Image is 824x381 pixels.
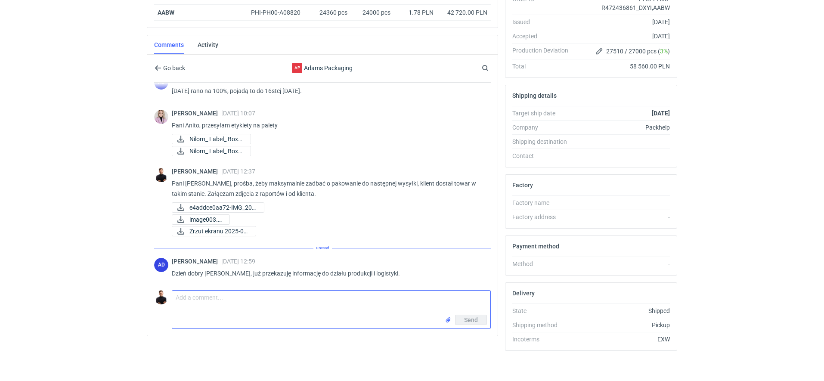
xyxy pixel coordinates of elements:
[172,214,230,225] a: image003.jpg
[512,213,575,221] div: Factory address
[154,258,168,272] div: Anita Dolczewska
[512,198,575,207] div: Factory name
[575,213,670,221] div: -
[575,307,670,315] div: Shipped
[172,178,484,199] p: Pani [PERSON_NAME], prośba, żeby maksymalnie zadbać o pakowanie do następnej wysyłki, klient dost...
[221,168,255,175] span: [DATE] 12:37
[464,317,478,323] span: Send
[575,198,670,207] div: -
[154,63,186,73] button: Go back
[512,335,575,344] div: Incoterms
[575,62,670,71] div: 58 560.00 PLN
[154,258,168,272] figcaption: AD
[189,226,249,236] span: Zrzut ekranu 2025-08...
[512,123,575,132] div: Company
[172,226,256,236] a: Zrzut ekranu 2025-08...
[172,168,221,175] span: [PERSON_NAME]
[575,18,670,26] div: [DATE]
[512,137,575,146] div: Shipping destination
[512,18,575,26] div: Issued
[660,48,668,55] span: 3%
[154,290,168,304] img: Tomasz Kubiak
[172,120,484,130] p: Pani Anito, przesyłam etykiety na palety
[154,75,168,90] div: Anita Dolczewska
[154,168,168,182] img: Tomasz Kubiak
[172,134,251,144] div: Nilorn_ Label_ Box_ Craft_6001_v2.xlsx
[154,75,168,90] figcaption: AD
[189,134,244,144] span: Nilorn_ Label_ Box_ ...
[652,110,670,117] strong: [DATE]
[172,268,484,279] p: Dzień dobry [PERSON_NAME], już przekazuję informację do działu produkcji i logistyki.
[189,146,244,156] span: Nilorn_ Label_ Box_ ...
[575,152,670,160] div: -
[594,46,604,56] button: Edit production Deviation
[198,35,218,54] a: Activity
[512,290,535,297] h2: Delivery
[606,47,670,56] span: 27510 / 27000 pcs ( )
[575,32,670,40] div: [DATE]
[172,202,264,213] a: e4addce0aa72-IMG_202...
[575,321,670,329] div: Pickup
[575,260,670,268] div: -
[221,110,255,117] span: [DATE] 10:07
[172,258,221,265] span: [PERSON_NAME]
[172,134,251,144] a: Nilorn_ Label_ Box_ ...
[172,226,256,236] div: Zrzut ekranu 2025-08-19 o 12.27.28.png
[351,5,394,21] div: 24000 pcs
[172,86,484,96] p: [DATE] rano na 100%, pojadą to do 16stej [DATE].
[575,123,670,132] div: Packhelp
[512,152,575,160] div: Contact
[480,63,508,73] input: Search
[172,146,251,156] button: Nilorn_ Label_ Box_ ...
[172,110,221,117] span: [PERSON_NAME]
[221,258,255,265] span: [DATE] 12:59
[252,63,393,73] div: Adams Packaging
[251,8,309,17] div: PHI-PH00-A08820
[455,315,487,325] button: Send
[172,202,258,213] div: e4addce0aa72-IMG_20250805_075046.jpg
[512,46,575,56] div: Production Deviation
[313,243,332,253] span: unread
[154,35,184,54] a: Comments
[440,8,487,17] div: 42 720.00 PLN
[575,335,670,344] div: EXW
[512,32,575,40] div: Accepted
[158,9,174,16] a: AABW
[189,215,223,224] span: image003.jpg
[512,243,559,250] h2: Payment method
[397,8,434,17] div: 1.78 PLN
[172,146,251,156] div: Nilorn_ Label_ Box_ Craft_6005.xlsx
[189,203,257,212] span: e4addce0aa72-IMG_202...
[154,110,168,124] img: Klaudia Wiśniewska
[292,63,302,73] div: Adams Packaging
[512,109,575,118] div: Target ship date
[512,260,575,268] div: Method
[512,321,575,329] div: Shipping method
[312,5,351,21] div: 24360 pcs
[161,65,185,71] span: Go back
[292,63,302,73] figcaption: AP
[512,182,533,189] h2: Factory
[512,92,557,99] h2: Shipping details
[512,307,575,315] div: State
[512,62,575,71] div: Total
